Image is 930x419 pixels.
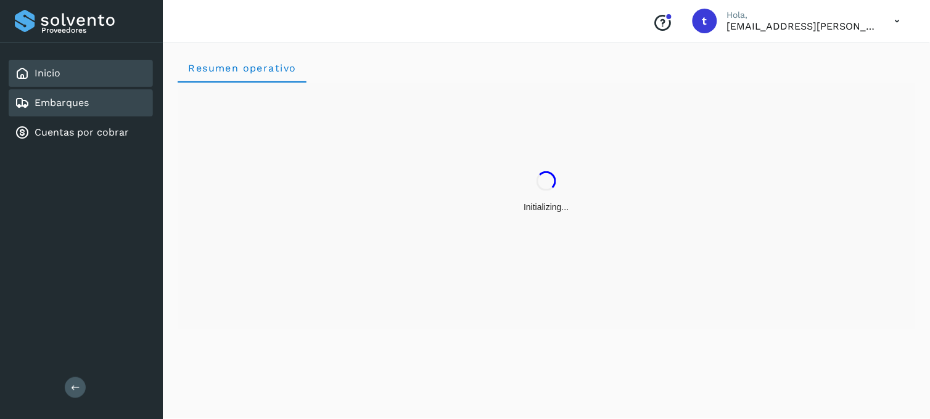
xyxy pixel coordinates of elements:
[35,67,60,79] a: Inicio
[9,89,153,116] div: Embarques
[187,62,297,74] span: Resumen operativo
[35,97,89,108] a: Embarques
[35,126,129,138] a: Cuentas por cobrar
[9,119,153,146] div: Cuentas por cobrar
[727,10,875,20] p: Hola,
[9,60,153,87] div: Inicio
[727,20,875,32] p: transportes.lg.lozano@gmail.com
[41,26,148,35] p: Proveedores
